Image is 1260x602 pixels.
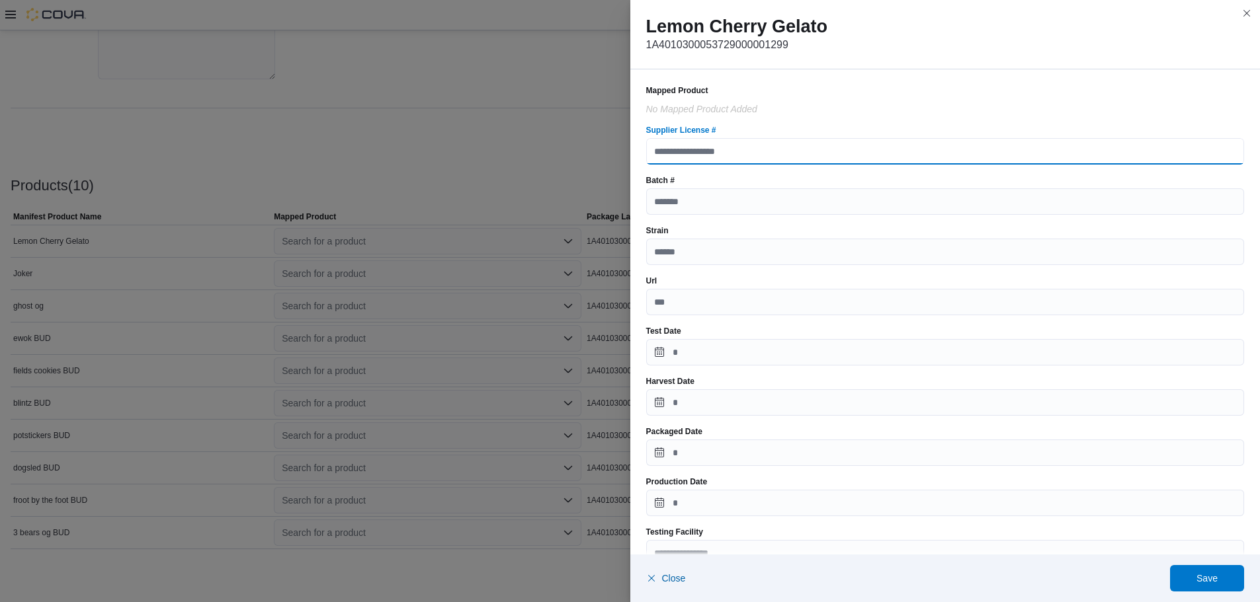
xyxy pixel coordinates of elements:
label: Production Date [646,476,708,487]
span: Save [1197,572,1218,585]
label: Packaged Date [646,426,702,437]
label: Test Date [646,326,681,336]
input: Press the down key to open a popover containing a calendar. [646,490,1245,516]
h2: Lemon Cherry Gelato [646,16,1245,37]
label: Harvest Date [646,376,694,387]
label: Url [646,276,657,286]
button: Save [1170,565,1244,591]
input: Press the down key to open a popover containing a calendar. [646,339,1245,365]
label: Testing Facility [646,527,703,537]
label: Supplier License # [646,125,716,135]
span: Close [662,572,686,585]
input: Press the down key to open a popover containing a calendar. [646,439,1245,466]
input: Press the down key to open a popover containing a calendar. [646,389,1245,416]
label: Strain [646,225,669,236]
label: Mapped Product [646,85,708,96]
label: Batch # [646,175,675,186]
button: Close this dialog [1239,5,1255,21]
button: Close [646,565,686,591]
div: No Mapped Product added [646,98,1245,114]
p: 1A4010300053729000001299 [646,37,1245,53]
